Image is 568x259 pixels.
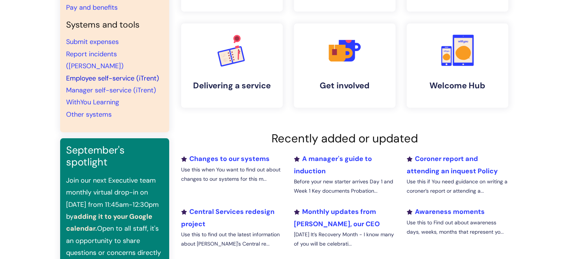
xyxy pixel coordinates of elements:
[66,110,112,119] a: Other systems
[294,207,379,228] a: Monthly updates from [PERSON_NAME], our CEO
[66,212,152,233] a: adding it to your Google calendar.
[294,23,395,108] a: Get involved
[66,37,119,46] a: Submit expenses
[187,81,277,91] h4: Delivering a service
[181,207,274,228] a: Central Services redesign project
[406,154,497,175] a: Coroner report and attending an inquest Policy
[294,177,395,196] p: Before your new starter arrives Day 1 and Week 1 Key documents Probation...
[66,86,156,95] a: Manager self-service (iTrent)
[66,3,118,12] a: Pay and benefits
[66,144,163,168] h3: September's spotlight
[413,81,502,91] h4: Welcome Hub
[181,23,283,108] a: Delivering a service
[66,20,163,30] h4: Systems and tools
[66,50,124,70] a: Report incidents ([PERSON_NAME])
[181,154,270,163] a: Changes to our systems
[181,132,508,145] h2: Recently added or updated
[66,74,159,83] a: Employee self-service (iTrent)
[406,218,508,237] p: Use this to Find out about awareness days, weeks, months that represent yo...
[66,98,119,107] a: WithYou Learning
[407,23,508,108] a: Welcome Hub
[406,207,484,216] a: Awareness moments
[181,165,283,184] p: Use this when You want to find out about changes to our systems for this m...
[294,230,395,249] p: [DATE] It’s Recovery Month - I know many of you will be celebrati...
[300,81,389,91] h4: Get involved
[294,154,372,175] a: A manager's guide to induction
[406,177,508,196] p: Use this if You need guidance on writing a coroner’s report or attending a...
[181,230,283,249] p: Use this to find out the latest information about [PERSON_NAME]'s Central re...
